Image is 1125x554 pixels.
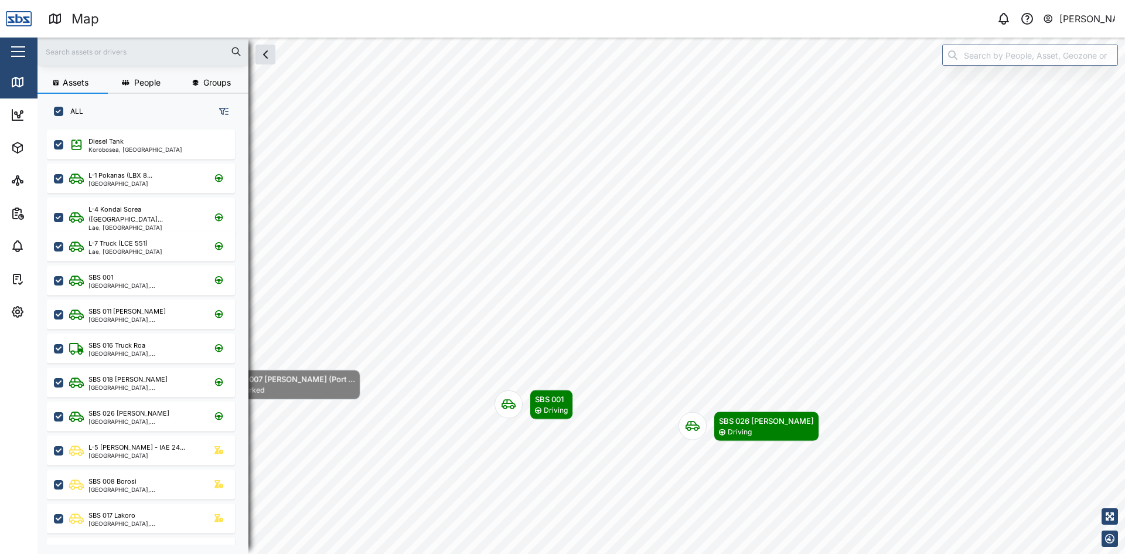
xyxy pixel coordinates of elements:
[88,205,200,225] div: L-4 Kondai Sorea ([GEOGRAPHIC_DATA]...
[6,6,32,32] img: Main Logo
[88,409,169,419] div: SBS 026 [PERSON_NAME]
[30,108,83,121] div: Dashboard
[942,45,1118,66] input: Search by People, Asset, Geozone or Place
[37,38,1125,554] canvas: Map
[88,375,168,385] div: SBS 018 [PERSON_NAME]
[203,79,231,87] span: Groups
[88,171,152,181] div: L-1 Pokanas (LBX 8...
[88,453,185,458] div: [GEOGRAPHIC_DATA]
[88,249,162,254] div: Lae, [GEOGRAPHIC_DATA]
[63,107,83,116] label: ALL
[88,273,113,283] div: SBS 001
[30,207,70,220] div: Reports
[30,305,72,318] div: Settings
[30,174,59,187] div: Sites
[45,43,241,60] input: Search assets or drivers
[88,307,166,317] div: SBS 011 [PERSON_NAME]
[88,239,148,249] div: L-7 Truck (LCE 551)
[88,419,200,424] div: [GEOGRAPHIC_DATA], [GEOGRAPHIC_DATA]
[88,181,152,186] div: [GEOGRAPHIC_DATA]
[728,427,752,438] div: Driving
[63,79,88,87] span: Assets
[88,521,200,526] div: [GEOGRAPHIC_DATA], [GEOGRAPHIC_DATA]
[535,393,568,405] div: SBS 001
[719,415,814,427] div: SBS 026 [PERSON_NAME]
[88,317,200,322] div: [GEOGRAPHIC_DATA], [GEOGRAPHIC_DATA]
[88,225,200,230] div: Lae, [GEOGRAPHIC_DATA]
[88,487,200,492] div: [GEOGRAPHIC_DATA], [GEOGRAPHIC_DATA]
[88,477,137,487] div: SBS 008 Borosi
[1059,12,1116,26] div: [PERSON_NAME]
[47,125,248,545] div: grid
[88,443,185,453] div: L-5 [PERSON_NAME] - IAE 24...
[544,405,568,416] div: Driving
[679,412,819,441] div: Map marker
[88,283,200,288] div: [GEOGRAPHIC_DATA], [GEOGRAPHIC_DATA]
[240,385,264,396] div: Parked
[495,390,573,420] div: Map marker
[233,373,355,385] div: SBS 007 [PERSON_NAME] (Port ...
[88,511,135,521] div: SBS 017 Lakoro
[1042,11,1116,27] button: [PERSON_NAME]
[88,137,124,147] div: Diesel Tank
[88,385,200,390] div: [GEOGRAPHIC_DATA], [GEOGRAPHIC_DATA]
[30,240,67,253] div: Alarms
[30,141,67,154] div: Assets
[71,9,99,29] div: Map
[88,147,182,152] div: Korobosea, [GEOGRAPHIC_DATA]
[30,76,57,89] div: Map
[192,370,360,400] div: Map marker
[88,341,145,351] div: SBS 016 Truck Roa
[88,351,200,356] div: [GEOGRAPHIC_DATA], [GEOGRAPHIC_DATA]
[134,79,161,87] span: People
[30,273,63,286] div: Tasks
